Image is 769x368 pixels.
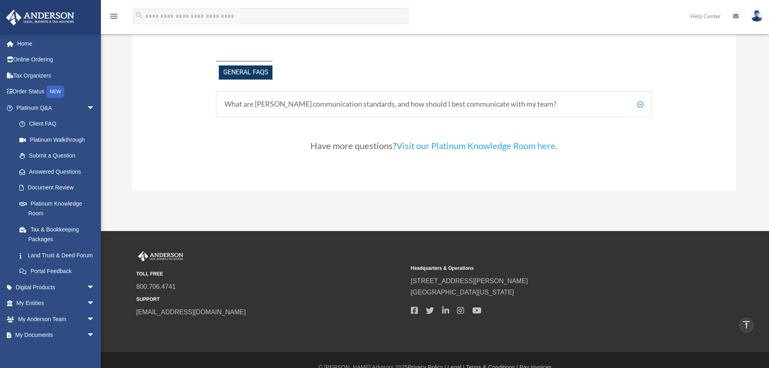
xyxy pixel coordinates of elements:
[738,317,755,334] a: vertical_align_top
[11,196,107,221] a: Platinum Knowledge Room
[742,320,751,330] i: vertical_align_top
[11,263,107,280] a: Portal Feedback
[46,86,64,98] div: NEW
[87,327,103,344] span: arrow_drop_down
[136,283,176,290] a: 800.706.4741
[11,180,107,196] a: Document Review
[11,116,103,132] a: Client FAQ
[87,311,103,328] span: arrow_drop_down
[136,295,405,304] small: SUPPORT
[11,132,107,148] a: Platinum Walkthrough
[4,10,77,25] img: Anderson Advisors Platinum Portal
[396,140,557,155] a: Visit our Platinum Knowledge Room here.
[11,247,107,263] a: Land Trust & Deed Forum
[6,67,107,84] a: Tax Organizers
[751,10,763,22] img: User Pic
[219,65,272,80] span: General FAQs
[11,148,107,164] a: Submit a Question
[216,141,652,154] h3: Have more questions?
[6,327,107,343] a: My Documentsarrow_drop_down
[6,100,107,116] a: Platinum Q&Aarrow_drop_down
[6,36,107,52] a: Home
[6,84,107,100] a: Order StatusNEW
[411,278,528,284] a: [STREET_ADDRESS][PERSON_NAME]
[6,311,107,327] a: My Anderson Teamarrow_drop_down
[135,11,144,20] i: search
[11,164,107,180] a: Answered Questions
[6,52,107,68] a: Online Ordering
[136,270,405,278] small: TOLL FREE
[87,279,103,296] span: arrow_drop_down
[6,279,107,295] a: Digital Productsarrow_drop_down
[411,289,514,296] a: [GEOGRAPHIC_DATA][US_STATE]
[87,100,103,116] span: arrow_drop_down
[136,309,246,315] a: [EMAIL_ADDRESS][DOMAIN_NAME]
[109,14,119,21] a: menu
[6,295,107,311] a: My Entitiesarrow_drop_down
[224,100,643,109] h5: What are [PERSON_NAME] communication standards, and how should I best communicate with my team?
[411,264,680,273] small: Headquarters & Operations
[87,295,103,312] span: arrow_drop_down
[11,221,107,247] a: Tax & Bookkeeping Packages
[136,251,185,262] img: Anderson Advisors Platinum Portal
[109,11,119,21] i: menu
